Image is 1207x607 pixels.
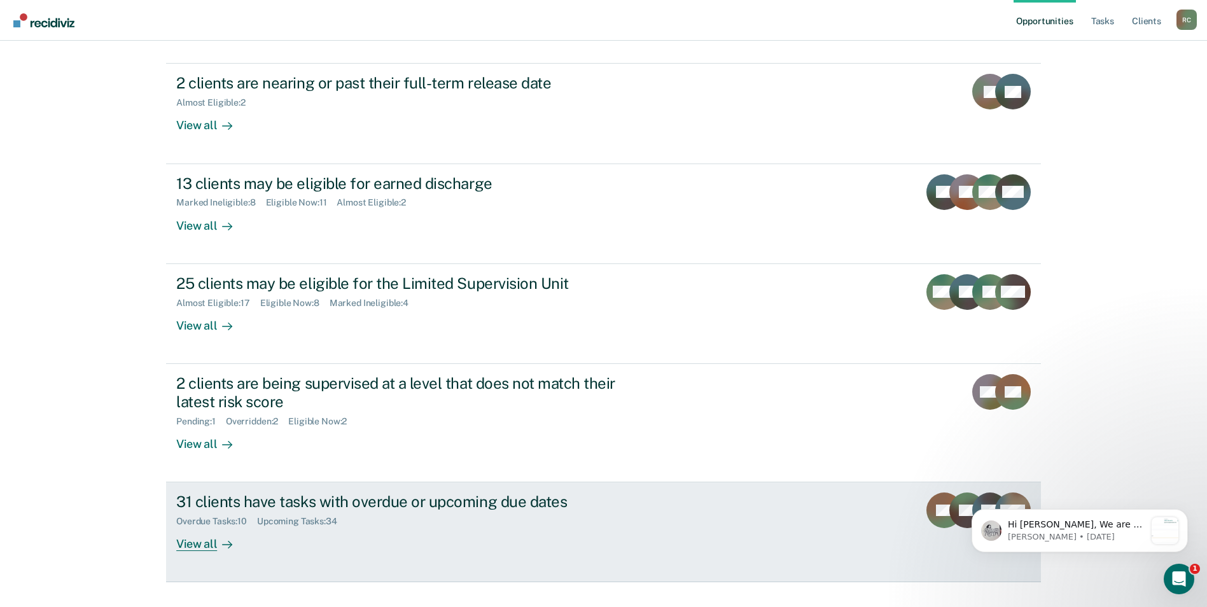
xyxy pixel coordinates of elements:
[13,13,74,27] img: Recidiviz
[176,74,623,92] div: 2 clients are nearing or past their full-term release date
[176,197,265,208] div: Marked Ineligible : 8
[176,174,623,193] div: 13 clients may be eligible for earned discharge
[226,416,288,427] div: Overridden : 2
[176,208,248,233] div: View all
[1176,10,1197,30] div: R C
[176,308,248,333] div: View all
[166,164,1041,264] a: 13 clients may be eligible for earned dischargeMarked Ineligible:8Eligible Now:11Almost Eligible:...
[260,298,330,309] div: Eligible Now : 8
[1176,10,1197,30] button: Profile dropdown button
[166,482,1041,582] a: 31 clients have tasks with overdue or upcoming due datesOverdue Tasks:10Upcoming Tasks:34View all
[1164,564,1194,594] iframe: Intercom live chat
[288,416,357,427] div: Eligible Now : 2
[176,274,623,293] div: 25 clients may be eligible for the Limited Supervision Unit
[266,197,337,208] div: Eligible Now : 11
[176,492,623,511] div: 31 clients have tasks with overdue or upcoming due dates
[176,516,257,527] div: Overdue Tasks : 10
[166,63,1041,164] a: 2 clients are nearing or past their full-term release dateAlmost Eligible:2View all
[337,197,416,208] div: Almost Eligible : 2
[166,264,1041,364] a: 25 clients may be eligible for the Limited Supervision UnitAlmost Eligible:17Eligible Now:8Marked...
[55,48,193,59] p: Message from Kim, sent 1w ago
[176,108,248,133] div: View all
[176,416,226,427] div: Pending : 1
[952,484,1207,573] iframe: Intercom notifications message
[176,298,260,309] div: Almost Eligible : 17
[176,426,248,451] div: View all
[166,364,1041,482] a: 2 clients are being supervised at a level that does not match their latest risk scorePending:1Ove...
[176,97,256,108] div: Almost Eligible : 2
[257,516,347,527] div: Upcoming Tasks : 34
[176,527,248,552] div: View all
[55,36,193,362] span: Hi [PERSON_NAME], We are so excited to announce a brand new feature: AI case note search! 📣 Findi...
[176,374,623,411] div: 2 clients are being supervised at a level that does not match their latest risk score
[330,298,419,309] div: Marked Ineligible : 4
[1190,564,1200,574] span: 1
